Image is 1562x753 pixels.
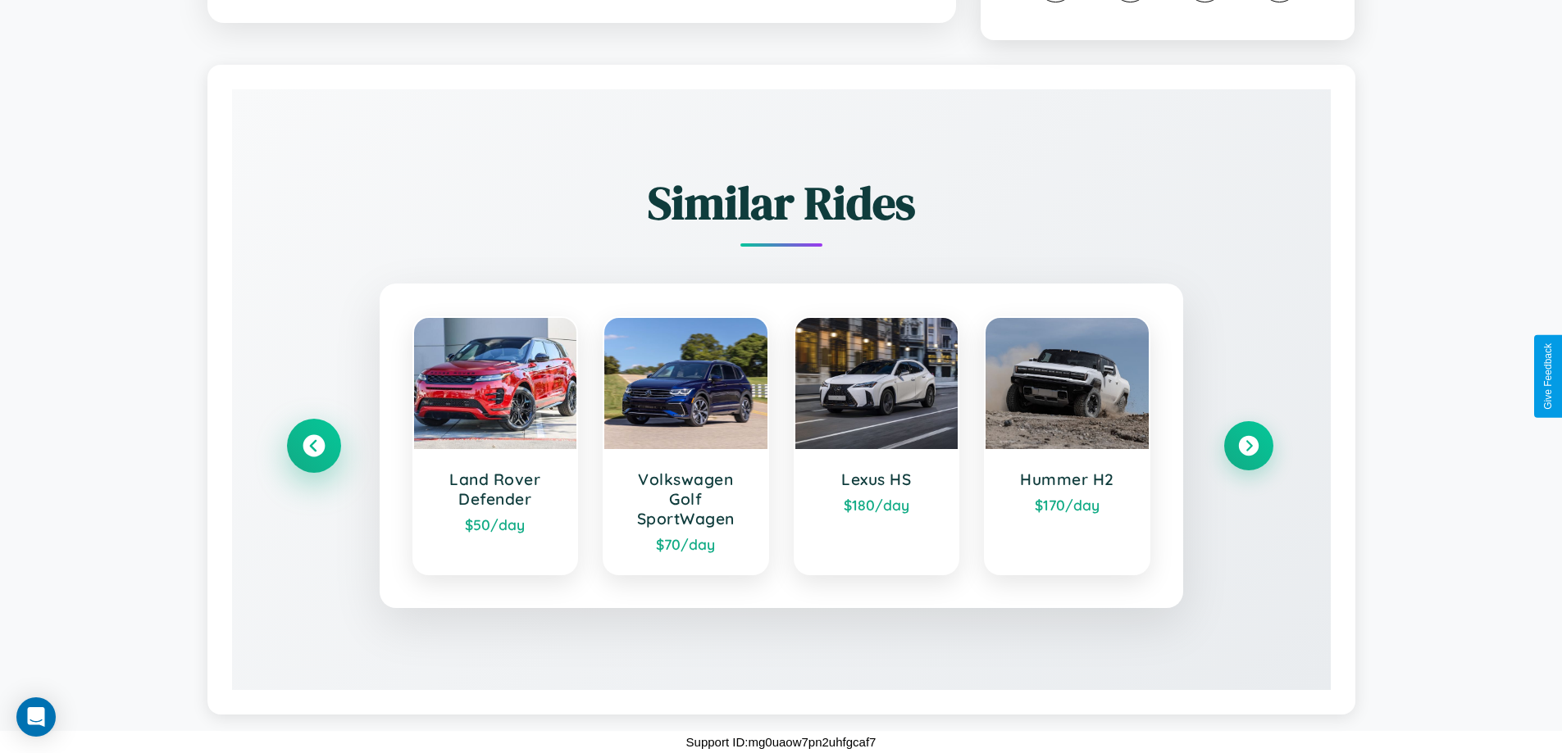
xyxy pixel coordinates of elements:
h3: Hummer H2 [1002,469,1132,489]
a: Hummer H2$170/day [984,316,1150,575]
a: Volkswagen Golf SportWagen$70/day [603,316,769,575]
div: $ 170 /day [1002,496,1132,514]
div: Open Intercom Messenger [16,697,56,737]
a: Land Rover Defender$50/day [412,316,579,575]
h3: Volkswagen Golf SportWagen [621,469,751,528]
div: $ 70 /day [621,535,751,553]
div: Give Feedback [1542,343,1554,410]
h2: Similar Rides [289,171,1273,234]
a: Lexus HS$180/day [794,316,960,575]
p: Support ID: mg0uaow7pn2uhfgcaf7 [686,731,877,753]
h3: Land Rover Defender [430,469,561,509]
h3: Lexus HS [812,469,942,489]
div: $ 50 /day [430,515,561,533]
div: $ 180 /day [812,496,942,514]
